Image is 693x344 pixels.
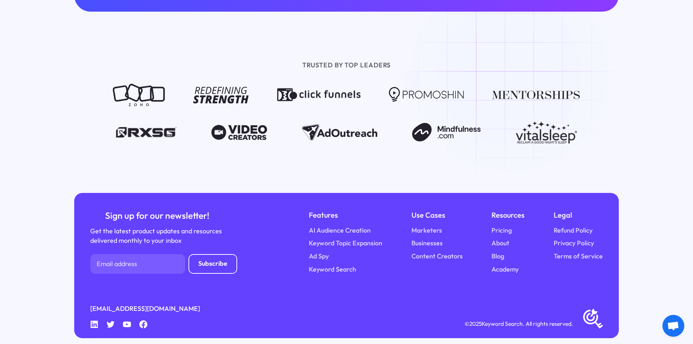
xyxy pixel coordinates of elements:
input: Subscribe [188,254,237,274]
img: Ad Outreach [302,121,377,144]
a: Academy [491,265,519,274]
a: Keyword Topic Expansion [309,238,382,248]
img: RXSG [116,121,176,144]
img: Mentorships [492,83,580,106]
img: Zoho [113,83,165,106]
a: Ad Spy [309,252,329,261]
a: Keyword Search [309,265,356,274]
a: About [491,238,509,248]
div: Get the latest product updates and resources delivered monthly to your inbox [90,226,224,246]
a: Marketers [411,226,442,236]
img: Promoshin [389,83,464,106]
a: Privacy Policy [554,238,594,248]
div: Legal [554,209,603,221]
img: Click Funnels [277,83,361,106]
img: Mindfulness.com [412,121,481,144]
img: Video Creators [211,121,267,144]
div: © Keyword Search. All rights reserved. [465,319,573,328]
form: Newsletter Form [90,254,237,274]
input: Email address [90,254,185,274]
div: TRUSTED BY TOP LEADERS [151,60,542,70]
a: Blog [491,252,504,261]
a: Pricing [491,226,512,236]
a: Businesses [411,238,443,248]
img: Redefining Strength [193,83,248,106]
span: 2025 [469,320,482,327]
div: Use Cases [411,209,463,221]
a: Refund Policy [554,226,593,236]
a: [EMAIL_ADDRESS][DOMAIN_NAME] [90,304,200,314]
div: Features [309,209,382,221]
img: Vitalsleep [516,121,577,144]
div: Resources [491,209,525,221]
div: Sign up for our newsletter! [90,209,224,222]
a: AI Audience Creation [309,226,371,236]
a: Open chat [662,315,684,337]
a: Terms of Service [554,252,603,261]
a: Content Creators [411,252,463,261]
